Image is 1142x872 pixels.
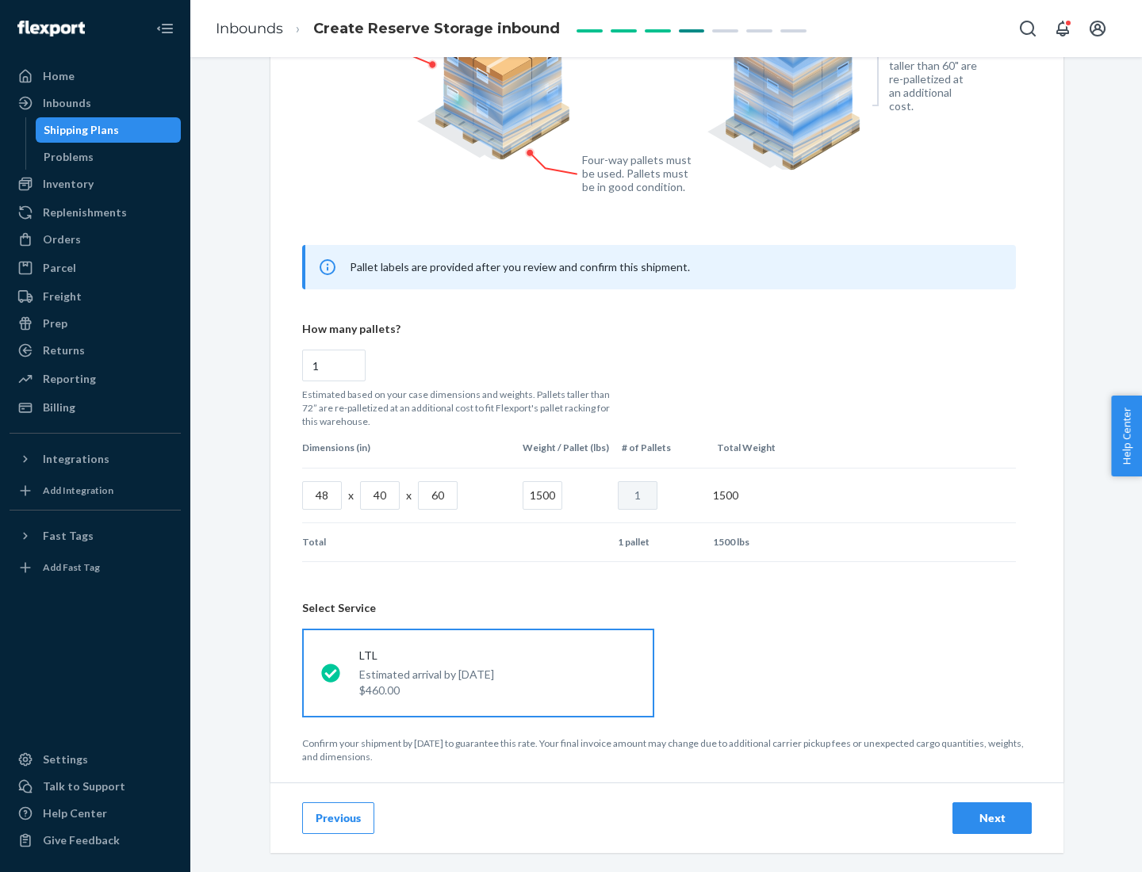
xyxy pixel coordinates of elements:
a: Orders [10,227,181,252]
div: Shipping Plans [44,122,119,138]
td: Total [302,523,516,561]
div: Fast Tags [43,528,94,544]
a: Talk to Support [10,774,181,799]
p: LTL [359,648,494,664]
a: Returns [10,338,181,363]
a: Settings [10,747,181,772]
button: Integrations [10,446,181,472]
div: Prep [43,316,67,331]
div: Parcel [43,260,76,276]
a: Help Center [10,801,181,826]
a: Add Fast Tag [10,555,181,580]
div: Problems [44,149,94,165]
div: Add Fast Tag [43,560,100,574]
p: x [348,488,354,503]
p: Estimated based on your case dimensions and weights. Pallets taller than 72” are re-palletized at... [302,388,619,428]
div: Settings [43,752,88,767]
a: Freight [10,284,181,309]
a: Inbounds [10,90,181,116]
span: Pallet labels are provided after you review and confirm this shipment. [350,260,690,273]
a: Replenishments [10,200,181,225]
p: x [406,488,412,503]
th: Weight / Pallet (lbs) [516,428,615,467]
img: Flexport logo [17,21,85,36]
div: Integrations [43,451,109,467]
ol: breadcrumbs [203,6,573,52]
div: Reporting [43,371,96,387]
div: Inventory [43,176,94,192]
p: Confirm your shipment by [DATE] to guarantee this rate. Your final invoice amount may change due ... [302,736,1032,763]
div: Inbounds [43,95,91,111]
a: Reporting [10,366,181,392]
p: Estimated arrival by [DATE] [359,667,494,683]
button: Open Search Box [1012,13,1044,44]
button: Next [952,802,1032,834]
button: Give Feedback [10,828,181,853]
a: Prep [10,311,181,336]
header: Select Service [302,600,1032,616]
a: Home [10,63,181,89]
div: Freight [43,289,82,304]
span: Create Reserve Storage inbound [313,20,560,37]
button: Open account menu [1082,13,1113,44]
th: # of Pallets [615,428,711,467]
div: Help Center [43,805,107,821]
a: Problems [36,144,182,170]
p: $460.00 [359,683,494,698]
button: Previous [302,802,374,834]
button: Fast Tags [10,523,181,549]
div: Give Feedback [43,832,120,848]
div: Home [43,68,75,84]
td: 1500 lbs [707,523,802,561]
a: Inventory [10,171,181,197]
div: Add Integration [43,484,113,497]
a: Shipping Plans [36,117,182,143]
div: Replenishments [43,205,127,220]
div: Talk to Support [43,778,125,794]
div: Returns [43,342,85,358]
a: Inbounds [216,20,283,37]
div: Orders [43,231,81,247]
th: Total Weight [711,428,806,467]
th: Dimensions (in) [302,428,516,467]
a: Billing [10,395,181,420]
div: Next [966,810,1018,826]
div: Billing [43,400,75,415]
button: Open notifications [1047,13,1079,44]
a: Add Integration [10,478,181,503]
figcaption: Four-way pallets must be used. Pallets must be in good condition. [582,153,692,193]
button: Close Navigation [149,13,181,44]
button: Help Center [1111,396,1142,476]
p: How many pallets? [302,321,1016,337]
td: 1 pallet [611,523,707,561]
span: 1500 [713,488,738,502]
a: Parcel [10,255,181,281]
